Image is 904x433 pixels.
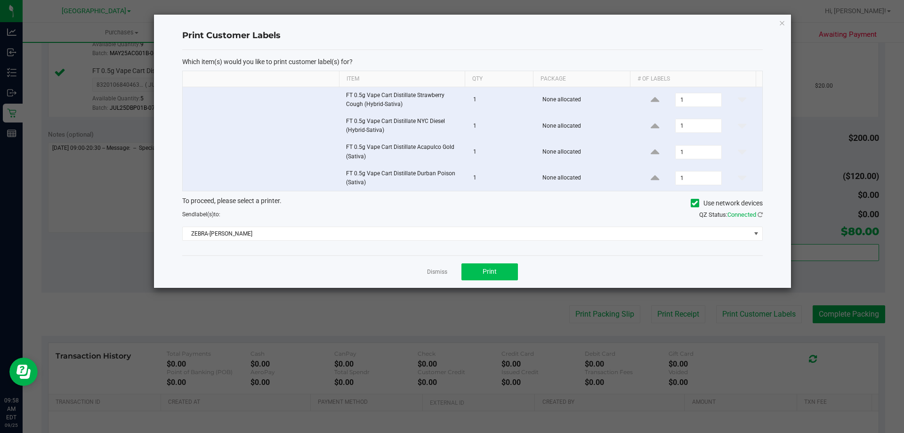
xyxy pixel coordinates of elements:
[699,211,763,218] span: QZ Status:
[9,358,38,386] iframe: Resource center
[182,57,763,66] p: Which item(s) would you like to print customer label(s) for?
[182,211,220,218] span: Send to:
[175,196,770,210] div: To proceed, please select a printer.
[691,198,763,208] label: Use network devices
[537,87,635,113] td: None allocated
[483,268,497,275] span: Print
[727,211,756,218] span: Connected
[340,113,468,139] td: FT 0.5g Vape Cart Distillate NYC Diesel (Hybrid-Sativa)
[533,71,630,87] th: Package
[465,71,533,87] th: Qty
[461,263,518,280] button: Print
[183,227,751,240] span: ZEBRA-[PERSON_NAME]
[182,30,763,42] h4: Print Customer Labels
[537,113,635,139] td: None allocated
[340,87,468,113] td: FT 0.5g Vape Cart Distillate Strawberry Cough (Hybrid-Sativa)
[468,139,537,165] td: 1
[468,87,537,113] td: 1
[537,139,635,165] td: None allocated
[195,211,214,218] span: label(s)
[468,113,537,139] td: 1
[340,165,468,191] td: FT 0.5g Vape Cart Distillate Durban Poison (Sativa)
[537,165,635,191] td: None allocated
[339,71,465,87] th: Item
[630,71,756,87] th: # of labels
[340,139,468,165] td: FT 0.5g Vape Cart Distillate Acapulco Gold (Sativa)
[468,165,537,191] td: 1
[427,268,447,276] a: Dismiss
